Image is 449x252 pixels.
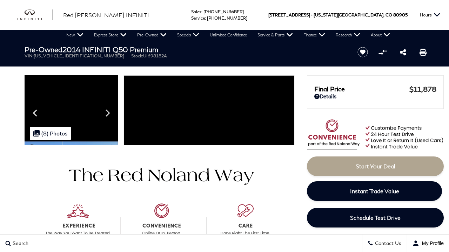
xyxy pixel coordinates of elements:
[205,15,206,21] span: :
[330,30,366,40] a: Research
[307,156,444,176] a: Start Your Deal
[191,9,201,14] span: Sales
[314,93,436,99] a: Details
[34,53,124,58] span: [US_VEHICLE_IDENTIFICATION_NUMBER]
[63,12,149,18] span: Red [PERSON_NAME] INFINITI
[268,12,408,17] a: [STREET_ADDRESS] • [US_STATE][GEOGRAPHIC_DATA], CO 80905
[191,15,205,21] span: Service
[355,47,370,58] button: Save vehicle
[131,53,143,58] span: Stock:
[205,30,252,40] a: Unlimited Confidence
[307,208,444,227] a: Schedule Test Drive
[30,127,71,140] div: (8) Photos
[377,47,388,57] button: Compare vehicle
[419,240,444,246] span: My Profile
[132,30,172,40] a: Pre-Owned
[366,30,395,40] a: About
[61,30,89,40] a: New
[89,30,132,40] a: Express Store
[25,53,34,58] span: VIN:
[63,11,149,19] a: Red [PERSON_NAME] INFINITI
[11,240,28,246] span: Search
[25,45,62,54] strong: Pre-Owned
[407,234,449,252] button: user-profile-menu
[61,30,395,40] nav: Main Navigation
[350,188,399,194] span: Instant Trade Value
[25,45,346,53] h1: 2014 INFINITI Q50 Premium
[143,53,167,58] span: UI698182A
[18,9,53,21] img: INFINITI
[350,214,401,221] span: Schedule Test Drive
[356,163,395,169] span: Start Your Deal
[172,30,205,40] a: Specials
[18,9,53,21] a: infiniti
[207,15,247,21] a: [PHONE_NUMBER]
[201,9,202,14] span: :
[420,48,427,56] a: Print this Pre-Owned 2014 INFINITI Q50 Premium
[400,48,406,56] a: Share this Pre-Owned 2014 INFINITI Q50 Premium
[307,181,442,201] a: Instant Trade Value
[298,30,330,40] a: Finance
[409,85,436,93] span: $11,878
[314,85,409,93] span: Final Price
[252,30,298,40] a: Service & Parts
[203,9,244,14] a: [PHONE_NUMBER]
[373,240,401,246] span: Contact Us
[314,85,436,93] a: Final Price $11,878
